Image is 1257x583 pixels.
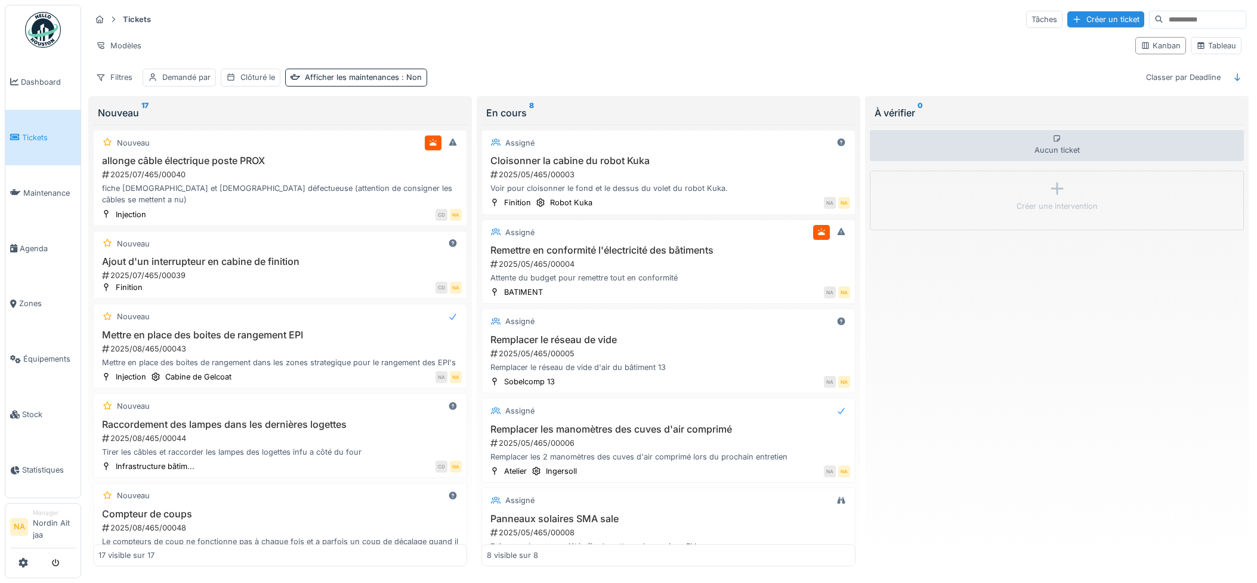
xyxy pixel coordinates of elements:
span: : Non [399,73,422,82]
div: 2025/08/465/00043 [101,343,462,354]
div: Créer une intervention [1017,200,1098,212]
div: 2025/05/465/00006 [489,437,850,449]
div: 2025/05/465/00008 [489,527,850,538]
div: Cabine de Gelcoat [165,371,231,383]
div: 2025/05/465/00003 [489,169,850,180]
div: Tâches [1026,11,1063,28]
div: NA [824,286,836,298]
div: NA [450,209,462,221]
h3: Remplacer le réseau de vide [487,334,850,346]
div: Remplacer le réseau de vide d'air du bâtiment 13 [487,362,850,373]
div: NA [824,197,836,209]
div: Nouveau [117,400,150,412]
div: Finition [504,197,531,208]
div: Nouveau [117,490,150,501]
div: NA [824,376,836,388]
div: CD [436,461,447,473]
span: Maintenance [23,187,76,199]
a: Tickets [5,110,81,165]
a: Équipements [5,331,81,387]
span: Agenda [20,243,76,254]
h3: Remplacer les manomètres des cuves d'air comprimé [487,424,850,435]
span: Tickets [22,132,76,143]
div: NA [838,465,850,477]
span: Statistiques [22,464,76,476]
h3: allonge câble électrique poste PROX [98,155,462,166]
div: Le compteurs de coup ne fonctionne pas à chaque fois et a parfois un coup de décalage quand il fo... [98,536,462,559]
div: 2025/07/465/00039 [101,270,462,281]
h3: Mettre en place des boites de rangement EPI [98,329,462,341]
span: Stock [22,409,76,420]
div: BATIMENT [504,286,543,298]
div: Nouveau [98,106,462,120]
div: Robot Kuka [550,197,592,208]
div: NA [450,282,462,294]
div: Classer par Deadline [1141,69,1226,86]
div: Tableau [1196,40,1236,51]
div: Kanban [1141,40,1181,51]
div: NA [838,376,850,388]
div: NA [838,197,850,209]
div: Infrastructure bâtim... [116,461,194,472]
h3: Ajout d'un interrupteur en cabine de finition [98,256,462,267]
li: Nordin Ait jaa [33,508,76,545]
a: Zones [5,276,81,332]
h3: Remettre en conformité l'électricité des bâtiments [487,245,850,256]
div: Modèles [91,37,147,54]
div: NA [824,465,836,477]
div: Ingersoll [546,465,577,477]
a: Agenda [5,221,81,276]
div: Injection [116,209,146,220]
div: Tirer les câbles et raccorder les lampes des logettes infu a côté du four [98,446,462,458]
div: Assigné [505,227,535,238]
div: 2025/05/465/00005 [489,348,850,359]
h3: Panneaux solaires SMA sale [487,513,850,525]
div: Créer un ticket [1067,11,1144,27]
div: Assigné [505,316,535,327]
div: 8 visible sur 8 [487,550,538,561]
div: Assigné [505,137,535,149]
a: Stock [5,387,81,442]
div: Atelier [504,465,527,477]
div: En cours [486,106,851,120]
li: NA [10,518,28,536]
div: Voir pour cloisonner le fond et le dessus du volet du robot Kuka. [487,183,850,194]
div: Finition [116,282,143,293]
div: NA [450,371,462,383]
div: 2025/08/465/00044 [101,433,462,444]
div: Nouveau [117,137,150,149]
div: Demandé par [162,72,211,83]
h3: Compteur de coups [98,508,462,520]
span: Zones [19,298,76,309]
div: À vérifier [875,106,1239,120]
div: NA [450,461,462,473]
div: Aucun ticket [870,130,1244,161]
sup: 0 [918,106,923,120]
div: fiche [DEMOGRAPHIC_DATA] et [DEMOGRAPHIC_DATA] défectueuse (attention de consigner les câbles se ... [98,183,462,205]
a: Statistiques [5,442,81,498]
img: Badge_color-CXgf-gQk.svg [25,12,61,48]
span: Équipements [23,353,76,365]
h3: Raccordement des lampes dans les dernières logettes [98,419,462,430]
span: Dashboard [21,76,76,88]
sup: 17 [141,106,149,120]
h3: Cloisonner la cabine du robot Kuka [487,155,850,166]
div: Nouveau [117,311,150,322]
div: CD [436,209,447,221]
div: Attente du budget pour remettre tout en conformité [487,272,850,283]
a: Dashboard [5,54,81,110]
div: Manager [33,508,76,517]
div: Assigné [505,495,535,506]
div: NA [838,286,850,298]
div: 2025/05/465/00004 [489,258,850,270]
div: 2025/08/465/00048 [101,522,462,533]
div: 17 visible sur 17 [98,550,155,561]
div: Mettre en place des boites de rangement dans les zones strategique pour le rangement des EPI's [98,357,462,368]
a: NA ManagerNordin Ait jaa [10,508,76,548]
div: Remplacer les 2 manomètres des cuves d'air comprimé lors du prochain entretien [487,451,850,462]
div: NA [436,371,447,383]
div: Faire appel a une société afin de nettoyer les anciens PV [487,541,850,552]
div: Afficher les maintenances [305,72,422,83]
div: Injection [116,371,146,383]
div: Clôturé le [240,72,275,83]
